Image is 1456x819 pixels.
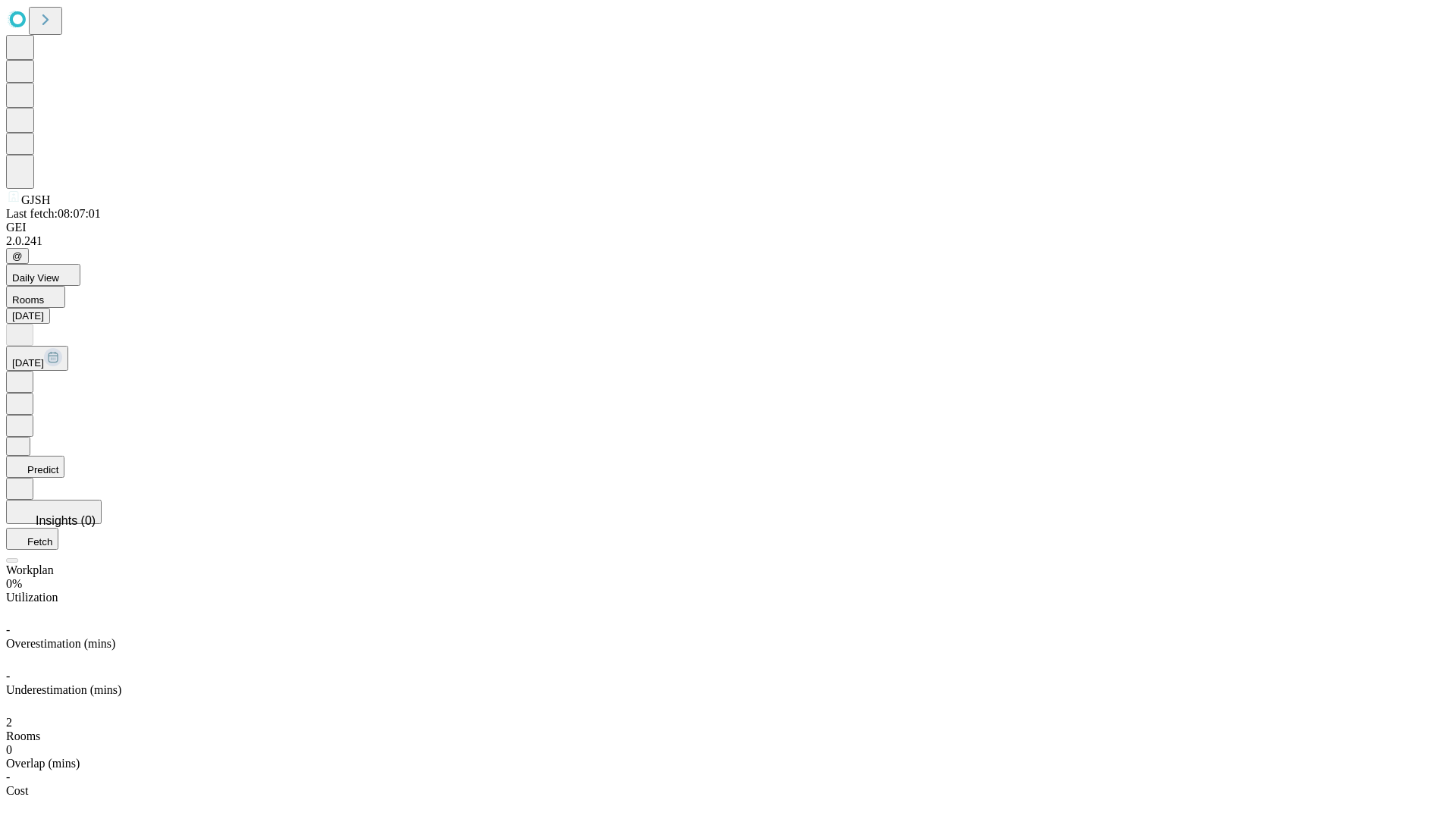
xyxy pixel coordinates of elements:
[6,743,12,756] span: 0
[6,683,121,696] span: Underestimation (mins)
[12,250,23,262] span: @
[6,623,10,636] span: -
[6,234,1450,248] div: 2.0.241
[6,308,50,324] button: [DATE]
[6,248,29,264] button: @
[6,500,102,524] button: Insights (0)
[6,784,28,797] span: Cost
[6,563,54,576] span: Workplan
[6,221,1450,234] div: GEI
[12,357,44,369] span: [DATE]
[6,456,64,478] button: Predict
[12,272,59,284] span: Daily View
[6,716,12,729] span: 2
[6,577,22,590] span: 0%
[21,193,50,206] span: GJSH
[6,730,40,742] span: Rooms
[6,264,80,286] button: Daily View
[36,514,96,527] span: Insights (0)
[12,294,44,306] span: Rooms
[6,757,80,770] span: Overlap (mins)
[6,528,58,550] button: Fetch
[6,346,68,371] button: [DATE]
[6,770,10,783] span: -
[6,286,65,308] button: Rooms
[6,207,101,220] span: Last fetch: 08:07:01
[6,637,115,650] span: Overestimation (mins)
[6,591,58,604] span: Utilization
[6,670,10,682] span: -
